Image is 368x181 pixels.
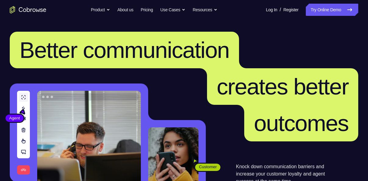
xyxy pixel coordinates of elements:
[284,4,298,16] a: Register
[280,6,281,13] span: /
[254,110,348,136] span: outcomes
[141,4,153,16] a: Pricing
[20,37,229,63] span: Better communication
[306,4,358,16] a: Try Online Demo
[193,4,217,16] button: Resources
[266,4,277,16] a: Log In
[91,4,110,16] button: Product
[217,74,348,99] span: creates better
[10,6,46,13] a: Go to the home page
[117,4,133,16] a: About us
[160,4,185,16] button: Use Cases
